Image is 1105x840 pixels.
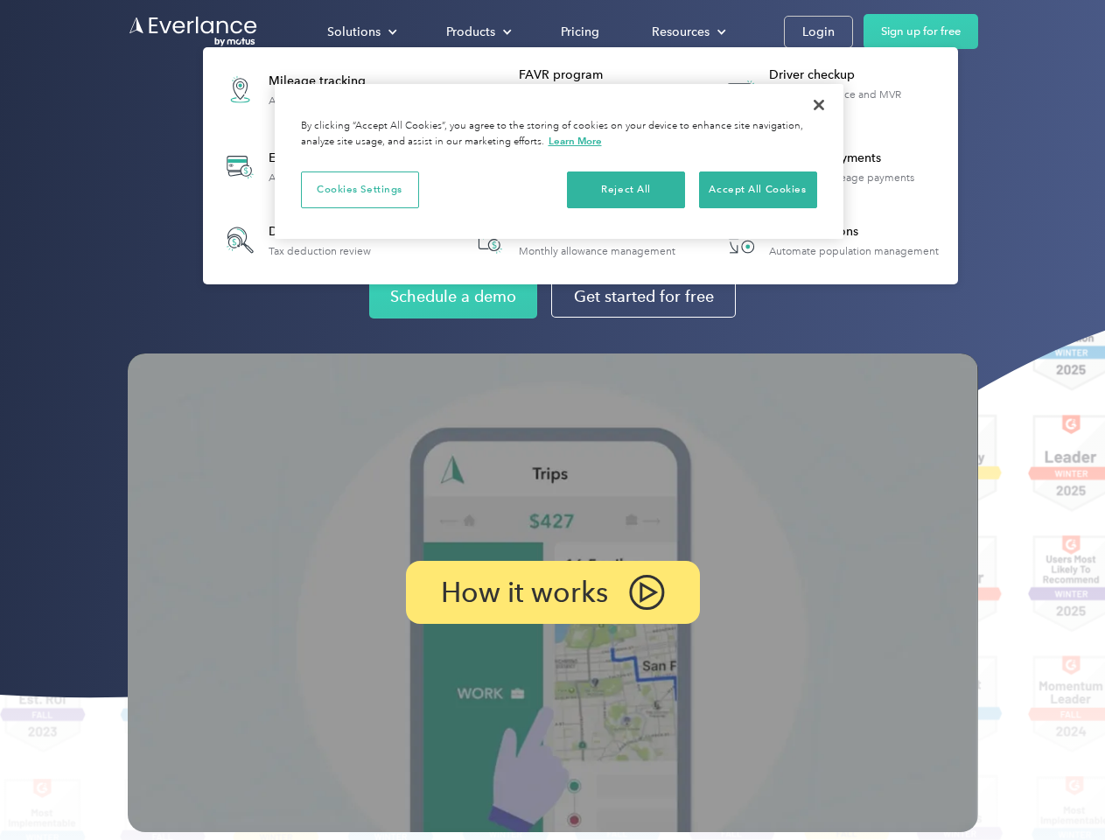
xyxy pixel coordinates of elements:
a: Expense trackingAutomatic transaction logs [212,135,403,199]
div: Tax deduction review [269,245,371,257]
div: License, insurance and MVR verification [769,88,948,113]
div: HR Integrations [769,223,939,241]
a: Login [784,16,853,48]
div: Cookie banner [275,84,843,239]
a: HR IntegrationsAutomate population management [712,212,948,269]
div: By clicking “Accept All Cookies”, you agree to the storing of cookies on your device to enhance s... [301,119,817,150]
div: Expense tracking [269,150,395,167]
a: Deduction finderTax deduction review [212,212,380,269]
div: Solutions [310,17,411,47]
a: More information about your privacy, opens in a new tab [549,135,602,147]
div: Products [429,17,526,47]
div: Privacy [275,84,843,239]
input: Submit [129,104,217,141]
button: Accept All Cookies [699,171,817,208]
div: FAVR program [519,66,698,84]
nav: Products [203,47,958,284]
div: Mileage tracking [269,73,382,90]
a: FAVR programFixed & Variable Rate reimbursement design & management [462,58,699,122]
a: Pricing [543,17,617,47]
div: Automate population management [769,245,939,257]
div: Monthly allowance management [519,245,675,257]
div: Resources [634,17,740,47]
div: Deduction finder [269,223,371,241]
a: Go to homepage [128,15,259,48]
button: Reject All [567,171,685,208]
div: Pricing [561,21,599,43]
a: Schedule a demo [369,275,537,318]
a: Mileage trackingAutomatic mileage logs [212,58,391,122]
p: How it works [441,582,608,603]
div: Products [446,21,495,43]
div: Automatic mileage logs [269,94,382,107]
div: Solutions [327,21,381,43]
button: Cookies Settings [301,171,419,208]
a: Sign up for free [864,14,978,49]
a: Get started for free [551,276,736,318]
a: Accountable planMonthly allowance management [462,212,684,269]
div: Automatic transaction logs [269,171,395,184]
button: Close [800,86,838,124]
div: Login [802,21,835,43]
div: Resources [652,21,710,43]
a: Driver checkupLicense, insurance and MVR verification [712,58,949,122]
div: Driver checkup [769,66,948,84]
